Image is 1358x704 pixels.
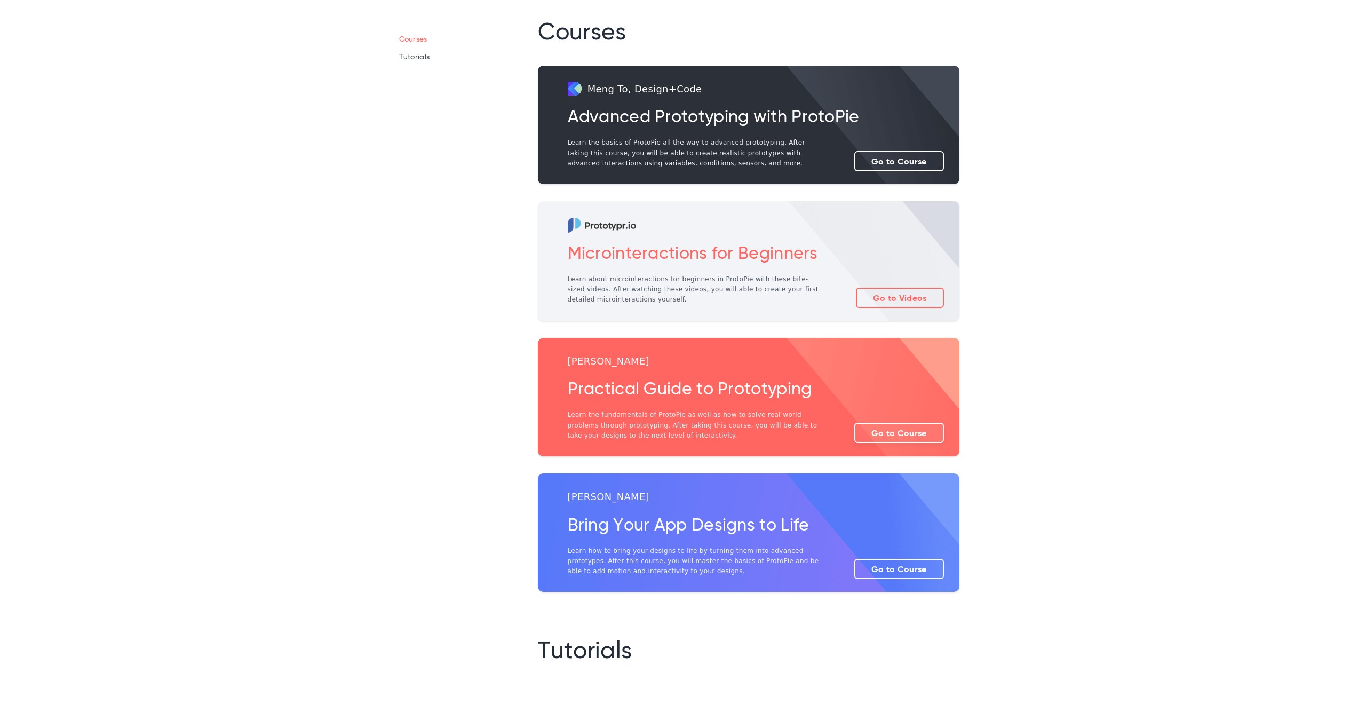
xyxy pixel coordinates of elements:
[399,53,430,61] a: Tutorials
[568,274,824,305] p: Learn about microinteractions for beginners in ProtoPie with these bite-sized videos. After watch...
[854,559,944,579] a: Go to Course
[568,546,824,577] p: Learn how to bring your designs to life by turning them into advanced prototypes. After this cour...
[568,105,930,130] h2: Advanced Prototyping with ProtoPie
[538,20,959,47] h1: Courses
[568,491,649,502] p: [PERSON_NAME]
[587,83,702,94] p: Meng To, Design+Code
[854,423,944,443] a: Go to Course
[399,36,427,43] a: Courses
[856,288,944,308] a: Go to Videos
[568,377,930,402] h2: Practical Guide to Prototyping
[568,513,930,539] h2: Bring Your App Designs to Life
[568,138,824,169] p: Learn the basics of ProtoPie all the way to advanced prototyping. After taking this course, you w...
[568,410,824,441] p: Learn the fundamentals of ProtoPie as well as how to solve real-world problems through prototypin...
[568,355,649,367] p: [PERSON_NAME]
[538,638,959,666] h1: Tutorials
[854,151,944,171] a: Go to Course
[568,82,585,96] img: Meng To, Design+Code
[568,241,930,267] h2: Microinteractions for Beginners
